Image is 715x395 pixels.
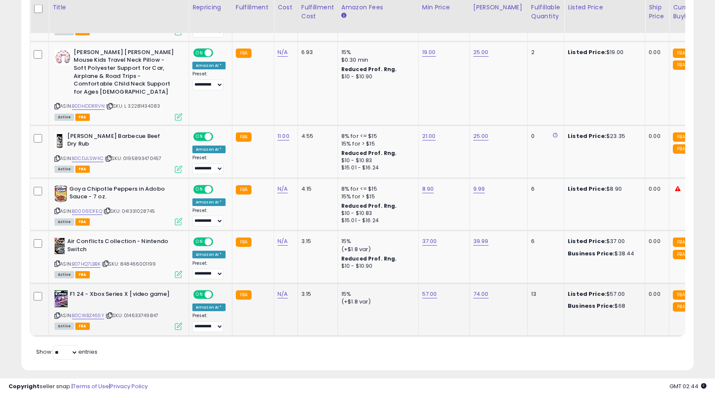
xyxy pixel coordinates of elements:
[673,49,689,58] small: FBA
[192,146,226,153] div: Amazon AI *
[301,238,331,245] div: 3.15
[531,132,558,140] div: 0
[531,3,561,20] div: Fulfillable Quantity
[54,166,74,173] span: All listings currently available for purchase on Amazon
[568,290,638,298] div: $57.00
[568,185,638,193] div: $8.90
[341,185,412,193] div: 8% for <= $15
[72,312,104,319] a: B0CWBZ465Y
[568,250,638,258] div: $38.44
[473,3,524,11] div: [PERSON_NAME]
[54,114,74,121] span: All listings currently available for purchase on Amazon
[341,238,412,245] div: 15%
[54,290,182,329] div: ASIN:
[341,157,412,164] div: $10 - $10.83
[341,210,412,217] div: $10 - $10.83
[568,49,638,56] div: $19.00
[673,302,689,312] small: FBA
[194,49,205,56] span: ON
[422,237,437,246] a: 37.00
[473,185,485,193] a: 9.99
[649,49,663,56] div: 0.00
[72,103,105,110] a: B0DHDDRRVN
[72,208,102,215] a: B00061DFEQ
[673,144,689,154] small: FBA
[568,290,606,298] b: Listed Price:
[192,313,226,332] div: Preset:
[54,323,74,330] span: All listings currently available for purchase on Amazon
[341,66,397,73] b: Reduced Prof. Rng.
[192,303,226,311] div: Amazon AI *
[568,302,615,310] b: Business Price:
[568,185,606,193] b: Listed Price:
[54,290,68,307] img: 51zGJztgPIL._SL40_.jpg
[194,238,205,246] span: ON
[54,185,182,225] div: ASIN:
[54,49,71,66] img: 417gS4eyUyL._SL40_.jpg
[669,382,706,390] span: 2025-10-13 02:44 GMT
[531,185,558,193] div: 6
[301,49,331,56] div: 6.93
[277,48,288,57] a: N/A
[341,246,412,253] div: (+$1.8 var)
[568,249,615,258] b: Business Price:
[531,290,558,298] div: 13
[54,132,65,149] img: 41YVKH3ElzL._SL40_.jpg
[341,3,415,11] div: Amazon Fees
[568,302,638,310] div: $68
[277,185,288,193] a: N/A
[9,382,40,390] strong: Copyright
[341,193,412,200] div: 15% for > $15
[54,238,65,255] img: 51+iwo2zKfL._SL40_.jpg
[75,271,90,278] span: FBA
[236,3,270,11] div: Fulfillment
[473,48,489,57] a: 25.00
[236,49,252,58] small: FBA
[341,217,412,224] div: $15.01 - $16.24
[194,133,205,140] span: ON
[192,198,226,206] div: Amazon AI *
[192,260,226,280] div: Preset:
[568,48,606,56] b: Listed Price:
[192,155,226,174] div: Preset:
[341,11,346,19] small: Amazon Fees.
[103,208,155,215] span: | SKU: 041331028745
[9,383,148,391] div: seller snap | |
[422,132,436,140] a: 21.00
[236,132,252,142] small: FBA
[473,132,489,140] a: 25.00
[673,290,689,300] small: FBA
[36,348,97,356] span: Show: entries
[105,155,161,162] span: | SKU: 0195893470457
[67,238,171,255] b: Air Conflicts Collection - Nintendo Switch
[54,49,182,120] div: ASIN:
[531,49,558,56] div: 2
[568,237,606,245] b: Listed Price:
[54,185,67,202] img: 61vLlfW+6+L._SL40_.jpg
[277,237,288,246] a: N/A
[301,132,331,140] div: 4.55
[75,166,90,173] span: FBA
[236,238,252,247] small: FBA
[341,140,412,148] div: 15% for > $15
[341,263,412,270] div: $10 - $10.90
[110,382,148,390] a: Privacy Policy
[75,218,90,226] span: FBA
[341,255,397,262] b: Reduced Prof. Rng.
[301,290,331,298] div: 3.15
[69,185,173,203] b: Goya Chipotle Peppers in Adobo Sauce - 7 oz.
[236,185,252,195] small: FBA
[649,185,663,193] div: 0.00
[568,132,638,140] div: $23.35
[192,3,229,11] div: Repricing
[341,132,412,140] div: 8% for <= $15
[649,3,666,20] div: Ship Price
[277,3,294,11] div: Cost
[194,291,205,298] span: ON
[301,185,331,193] div: 4.15
[70,290,173,301] b: F1 24 - Xbox Series X [video game]
[192,251,226,258] div: Amazon AI *
[341,298,412,306] div: (+$1.8 var)
[422,185,434,193] a: 8.90
[341,56,412,64] div: $0.30 min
